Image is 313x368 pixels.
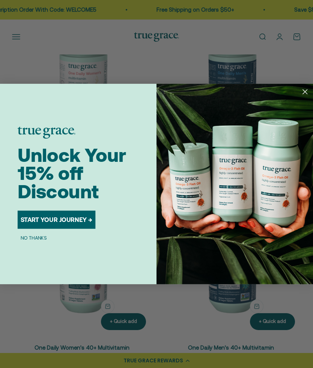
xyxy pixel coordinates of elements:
[156,84,313,284] img: 098727d5-50f8-4f9b-9554-844bb8da1403.jpeg
[299,86,310,97] button: Close dialog
[18,127,75,139] img: logo placeholder
[18,234,50,241] button: NO THANKS
[18,144,126,202] span: Unlock Your 15% off Discount
[18,211,96,229] button: START YOUR JOURNEY →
